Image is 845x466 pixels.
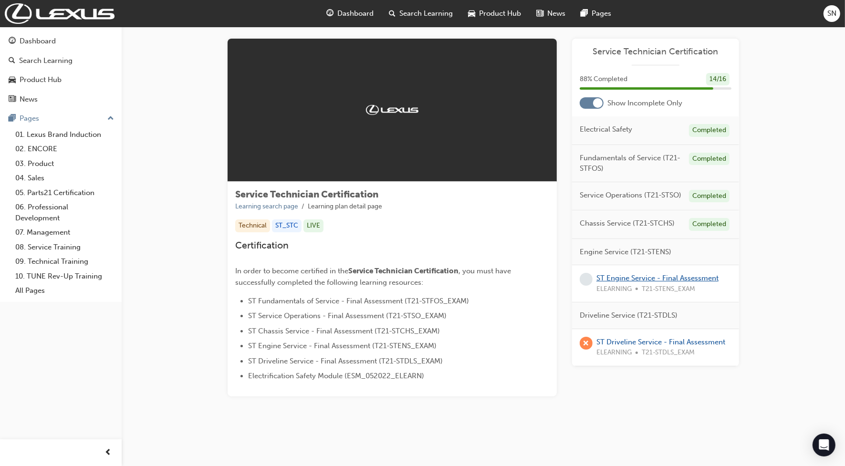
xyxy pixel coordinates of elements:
[9,57,15,65] span: search-icon
[4,110,118,127] button: Pages
[11,225,118,240] a: 07. Management
[20,113,39,124] div: Pages
[827,8,836,19] span: SN
[537,8,544,20] span: news-icon
[248,372,424,380] span: Electrification Safety Module (ESM_052022_ELEARN)
[580,190,681,201] span: Service Operations (T21-STSO)
[11,283,118,298] a: All Pages
[11,254,118,269] a: 09. Technical Training
[4,32,118,50] a: Dashboard
[580,74,627,85] span: 88 % Completed
[248,342,437,350] span: ST Engine Service - Final Assessment (T21-STENS_EXAM)
[581,8,588,20] span: pages-icon
[20,74,62,85] div: Product Hub
[9,37,16,46] span: guage-icon
[642,347,695,358] span: T21-STDLS_EXAM
[580,46,731,57] a: Service Technician Certification
[580,337,593,350] span: learningRecordVerb_FAIL-icon
[607,98,682,109] span: Show Incomplete Only
[4,31,118,110] button: DashboardSearch LearningProduct HubNews
[11,200,118,225] a: 06. Professional Development
[105,447,112,459] span: prev-icon
[319,4,382,23] a: guage-iconDashboard
[596,338,725,346] a: ST Driveline Service - Final Assessment
[11,186,118,200] a: 05. Parts21 Certification
[706,73,730,86] div: 14 / 16
[400,8,453,19] span: Search Learning
[11,156,118,171] a: 03. Product
[548,8,566,19] span: News
[248,311,447,320] span: ST Service Operations - Final Assessment (T21-STSO_EXAM)
[596,274,719,282] a: ST Engine Service - Final Assessment
[11,171,118,186] a: 04. Sales
[592,8,612,19] span: Pages
[580,218,675,229] span: Chassis Service (T21-STCHS)
[308,201,382,212] li: Learning plan detail page
[824,5,840,22] button: SN
[303,219,323,232] div: LIVE
[11,142,118,156] a: 02. ENCORE
[248,327,440,335] span: ST Chassis Service - Final Assessment (T21-STCHS_EXAM)
[5,3,115,24] img: Trak
[9,95,16,104] span: news-icon
[580,273,593,286] span: learningRecordVerb_NONE-icon
[235,267,513,287] span: , you must have successfully completed the following learning resources:
[235,267,348,275] span: In order to become certified in the
[107,113,114,125] span: up-icon
[235,240,289,251] span: Certification
[382,4,461,23] a: search-iconSearch Learning
[389,8,396,20] span: search-icon
[689,218,730,231] div: Completed
[20,94,38,105] div: News
[580,247,671,258] span: Engine Service (T21-STENS)
[642,284,695,295] span: T21-STENS_EXAM
[813,434,835,456] div: Open Intercom Messenger
[272,219,302,232] div: ST_STC
[348,267,459,275] span: Service Technician Certification
[689,153,730,166] div: Completed
[235,189,378,200] span: Service Technician Certification
[689,190,730,203] div: Completed
[20,36,56,47] div: Dashboard
[4,71,118,89] a: Product Hub
[19,55,73,66] div: Search Learning
[11,127,118,142] a: 01. Lexus Brand Induction
[574,4,619,23] a: pages-iconPages
[596,347,632,358] span: ELEARNING
[461,4,529,23] a: car-iconProduct Hub
[469,8,476,20] span: car-icon
[248,297,469,305] span: ST Fundamentals of Service - Final Assessment (T21-STFOS_EXAM)
[235,202,298,210] a: Learning search page
[11,240,118,255] a: 08. Service Training
[596,284,632,295] span: ELEARNING
[4,52,118,70] a: Search Learning
[580,153,681,174] span: Fundamentals of Service (T21-STFOS)
[689,124,730,137] div: Completed
[529,4,574,23] a: news-iconNews
[480,8,522,19] span: Product Hub
[11,269,118,284] a: 10. TUNE Rev-Up Training
[9,76,16,84] span: car-icon
[366,105,418,114] img: Trak
[580,124,632,135] span: Electrical Safety
[9,114,16,123] span: pages-icon
[580,310,678,321] span: Driveline Service (T21-STDLS)
[248,357,443,365] span: ST Driveline Service - Final Assessment (T21-STDLS_EXAM)
[338,8,374,19] span: Dashboard
[235,219,270,232] div: Technical
[4,91,118,108] a: News
[327,8,334,20] span: guage-icon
